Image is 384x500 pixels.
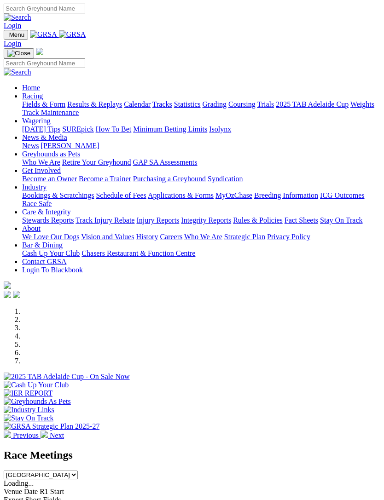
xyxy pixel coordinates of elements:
[4,4,85,13] input: Search
[13,431,39,439] span: Previous
[152,100,172,108] a: Tracks
[228,100,256,108] a: Coursing
[233,216,283,224] a: Rules & Policies
[81,249,195,257] a: Chasers Restaurant & Function Centre
[4,397,71,406] img: Greyhounds As Pets
[4,58,85,68] input: Search
[9,31,24,38] span: Menu
[22,100,65,108] a: Fields & Form
[22,233,79,241] a: We Love Our Dogs
[320,216,362,224] a: Stay On Track
[22,249,80,257] a: Cash Up Your Club
[22,191,380,208] div: Industry
[22,142,380,150] div: News & Media
[203,100,227,108] a: Grading
[22,142,39,149] a: News
[22,117,51,125] a: Wagering
[22,216,380,224] div: Care & Integrity
[62,125,93,133] a: SUREpick
[133,125,207,133] a: Minimum Betting Limits
[36,48,43,55] img: logo-grsa-white.png
[81,233,134,241] a: Vision and Values
[22,191,94,199] a: Bookings & Scratchings
[4,389,52,397] img: IER REPORT
[22,109,79,116] a: Track Maintenance
[41,431,64,439] a: Next
[4,431,11,438] img: chevron-left-pager-white.svg
[79,175,131,183] a: Become a Trainer
[22,100,380,117] div: Racing
[4,406,54,414] img: Industry Links
[224,233,265,241] a: Strategic Plan
[96,191,146,199] a: Schedule of Fees
[22,175,380,183] div: Get Involved
[184,233,222,241] a: Who We Are
[22,167,61,174] a: Get Involved
[22,200,52,207] a: Race Safe
[320,191,364,199] a: ICG Outcomes
[4,48,34,58] button: Toggle navigation
[181,216,231,224] a: Integrity Reports
[59,30,86,39] img: GRSA
[133,158,198,166] a: GAP SA Assessments
[4,291,11,298] img: facebook.svg
[22,150,80,158] a: Greyhounds as Pets
[22,241,63,249] a: Bar & Dining
[41,431,48,438] img: chevron-right-pager-white.svg
[254,191,318,199] a: Breeding Information
[30,30,57,39] img: GRSA
[4,30,28,40] button: Toggle navigation
[22,266,83,274] a: Login To Blackbook
[276,100,349,108] a: 2025 TAB Adelaide Cup
[215,191,252,199] a: MyOzChase
[22,92,43,100] a: Racing
[22,249,380,258] div: Bar & Dining
[209,125,231,133] a: Isolynx
[40,488,64,495] span: R1 Start
[160,233,182,241] a: Careers
[4,13,31,22] img: Search
[257,100,274,108] a: Trials
[22,133,67,141] a: News & Media
[136,216,179,224] a: Injury Reports
[4,68,31,76] img: Search
[136,233,158,241] a: History
[76,216,134,224] a: Track Injury Rebate
[62,158,131,166] a: Retire Your Greyhound
[22,158,60,166] a: Who We Are
[22,125,380,133] div: Wagering
[22,216,74,224] a: Stewards Reports
[7,50,30,57] img: Close
[208,175,243,183] a: Syndication
[4,282,11,289] img: logo-grsa-white.png
[124,100,151,108] a: Calendar
[4,40,21,47] a: Login
[133,175,206,183] a: Purchasing a Greyhound
[4,449,380,461] h2: Race Meetings
[174,100,201,108] a: Statistics
[4,381,69,389] img: Cash Up Your Club
[13,291,20,298] img: twitter.svg
[267,233,310,241] a: Privacy Policy
[22,84,40,92] a: Home
[22,233,380,241] div: About
[4,479,34,487] span: Loading...
[4,22,21,29] a: Login
[4,422,99,431] img: GRSA Strategic Plan 2025-27
[22,175,77,183] a: Become an Owner
[350,100,374,108] a: Weights
[41,142,99,149] a: [PERSON_NAME]
[4,414,53,422] img: Stay On Track
[22,208,71,216] a: Care & Integrity
[67,100,122,108] a: Results & Replays
[50,431,64,439] span: Next
[22,183,47,191] a: Industry
[22,258,66,265] a: Contact GRSA
[22,224,41,232] a: About
[22,158,380,167] div: Greyhounds as Pets
[4,373,130,381] img: 2025 TAB Adelaide Cup - On Sale Now
[4,488,22,495] span: Venue
[22,125,60,133] a: [DATE] Tips
[4,431,41,439] a: Previous
[285,216,318,224] a: Fact Sheets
